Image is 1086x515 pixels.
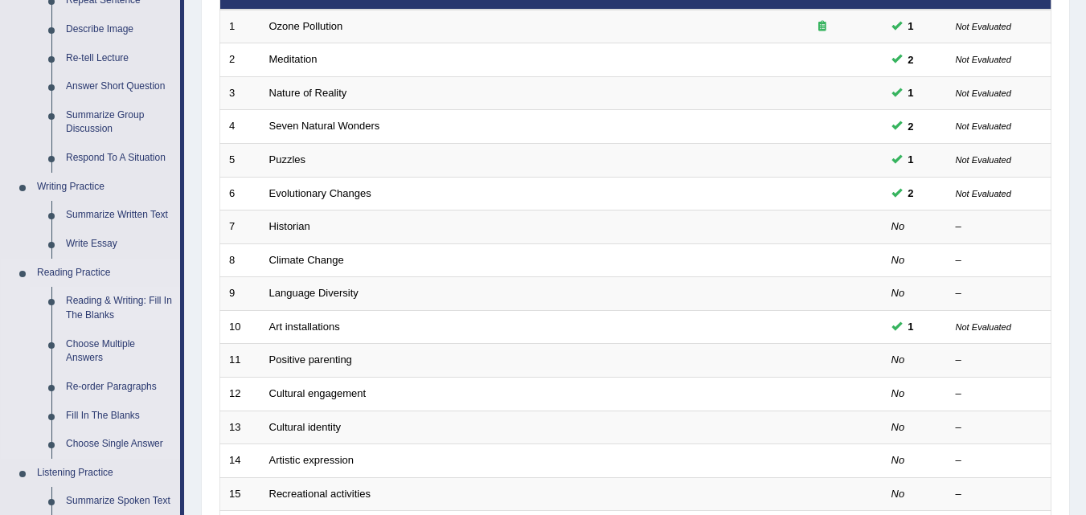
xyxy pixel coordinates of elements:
[891,488,905,500] em: No
[956,286,1043,301] div: –
[956,155,1011,165] small: Not Evaluated
[891,387,905,399] em: No
[269,354,352,366] a: Positive parenting
[269,153,306,166] a: Puzzles
[956,22,1011,31] small: Not Evaluated
[220,377,260,411] td: 12
[59,72,180,101] a: Answer Short Question
[220,243,260,277] td: 8
[220,10,260,43] td: 1
[269,254,344,266] a: Climate Change
[956,453,1043,468] div: –
[220,144,260,178] td: 5
[956,420,1043,435] div: –
[891,421,905,433] em: No
[902,318,920,335] span: You can still take this question
[902,185,920,202] span: You can still take this question
[220,310,260,344] td: 10
[220,344,260,378] td: 11
[30,259,180,288] a: Reading Practice
[269,20,343,32] a: Ozone Pollution
[902,51,920,68] span: You can still take this question
[59,287,180,329] a: Reading & Writing: Fill In The Blanks
[220,177,260,210] td: 6
[891,287,905,299] em: No
[269,87,347,99] a: Nature of Reality
[956,88,1011,98] small: Not Evaluated
[956,55,1011,64] small: Not Evaluated
[59,15,180,44] a: Describe Image
[59,201,180,230] a: Summarize Written Text
[891,220,905,232] em: No
[59,330,180,373] a: Choose Multiple Answers
[59,402,180,431] a: Fill In The Blanks
[956,189,1011,198] small: Not Evaluated
[220,277,260,311] td: 9
[269,220,310,232] a: Historian
[956,353,1043,368] div: –
[269,53,318,65] a: Meditation
[59,230,180,259] a: Write Essay
[220,76,260,110] td: 3
[30,173,180,202] a: Writing Practice
[269,321,340,333] a: Art installations
[956,386,1043,402] div: –
[891,454,905,466] em: No
[902,151,920,168] span: You can still take this question
[902,84,920,101] span: You can still take this question
[59,44,180,73] a: Re-tell Lecture
[30,459,180,488] a: Listening Practice
[771,19,874,35] div: Exam occurring question
[956,121,1011,131] small: Not Evaluated
[269,421,342,433] a: Cultural identity
[269,454,354,466] a: Artistic expression
[59,101,180,144] a: Summarize Group Discussion
[220,477,260,511] td: 15
[269,187,371,199] a: Evolutionary Changes
[956,253,1043,268] div: –
[269,287,359,299] a: Language Diversity
[269,387,367,399] a: Cultural engagement
[891,254,905,266] em: No
[956,219,1043,235] div: –
[220,210,260,244] td: 7
[59,373,180,402] a: Re-order Paragraphs
[220,43,260,77] td: 2
[220,411,260,444] td: 13
[269,120,380,132] a: Seven Natural Wonders
[269,488,371,500] a: Recreational activities
[891,354,905,366] em: No
[220,444,260,478] td: 14
[59,430,180,459] a: Choose Single Answer
[956,322,1011,332] small: Not Evaluated
[59,144,180,173] a: Respond To A Situation
[902,18,920,35] span: You can still take this question
[956,487,1043,502] div: –
[902,118,920,135] span: You can still take this question
[220,110,260,144] td: 4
